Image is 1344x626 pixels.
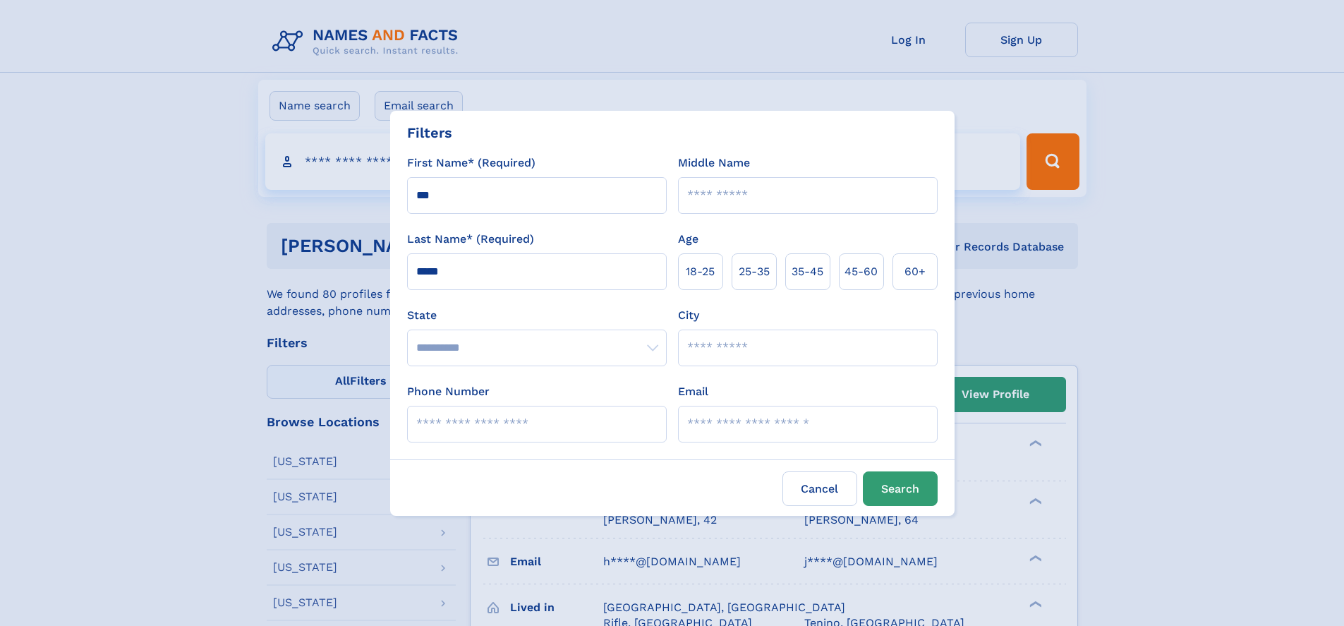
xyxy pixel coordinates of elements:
label: Phone Number [407,383,490,400]
label: City [678,307,699,324]
button: Search [863,471,938,506]
span: 45‑60 [844,263,878,280]
div: Filters [407,122,452,143]
label: Age [678,231,698,248]
label: Email [678,383,708,400]
label: First Name* (Required) [407,155,535,171]
label: Last Name* (Required) [407,231,534,248]
label: Middle Name [678,155,750,171]
span: 60+ [904,263,926,280]
label: State [407,307,667,324]
span: 35‑45 [792,263,823,280]
label: Cancel [782,471,857,506]
span: 18‑25 [686,263,715,280]
span: 25‑35 [739,263,770,280]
